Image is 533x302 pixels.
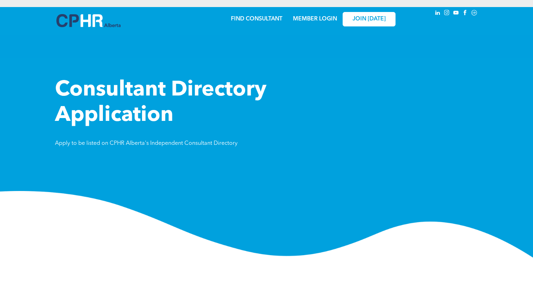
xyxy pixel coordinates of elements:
[434,9,441,18] a: linkedin
[452,9,460,18] a: youtube
[55,141,238,146] span: Apply to be listed on CPHR Alberta's Independent Consultant Directory
[343,12,396,26] a: JOIN [DATE]
[55,80,266,126] span: Consultant Directory Application
[470,9,478,18] a: Social network
[443,9,451,18] a: instagram
[231,16,282,22] a: FIND CONSULTANT
[461,9,469,18] a: facebook
[293,16,337,22] a: MEMBER LOGIN
[56,14,121,27] img: A blue and white logo for cp alberta
[353,16,386,23] span: JOIN [DATE]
